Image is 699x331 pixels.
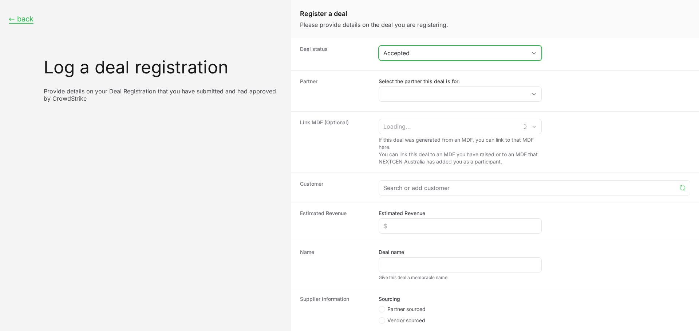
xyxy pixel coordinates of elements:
dt: Customer [300,180,370,195]
div: Open [527,87,541,101]
p: Provide details on your Deal Registration that you have submitted and had approved by CrowdStrike [44,88,283,102]
dt: Estimated Revenue [300,210,370,234]
div: Accepted [383,49,527,57]
dt: Link MDF (Optional) [300,119,370,165]
span: Vendor sourced [387,317,425,324]
dt: Partner [300,78,370,104]
p: Please provide details on the deal you are registering. [300,20,690,29]
h1: Register a deal [300,9,690,19]
input: Search or add customer [383,183,677,192]
label: Estimated Revenue [379,210,425,217]
div: Open [527,119,541,134]
dt: Deal status [300,45,370,63]
button: Accepted [379,46,541,60]
p: If this deal was generated from an MDF, you can link to that MDF here. You can link this deal to ... [379,136,542,165]
dt: Supplier information [300,295,370,326]
h1: Log a deal registration [44,58,283,76]
dt: Name [300,249,370,280]
input: $ [383,222,537,230]
div: Give this deal a memorable name [379,275,542,280]
label: Deal name [379,249,404,256]
input: Loading... [379,119,518,134]
span: Partner sourced [387,306,426,313]
button: ← back [9,15,33,24]
label: Select the partner this deal is for: [379,78,542,85]
legend: Sourcing [379,295,400,303]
